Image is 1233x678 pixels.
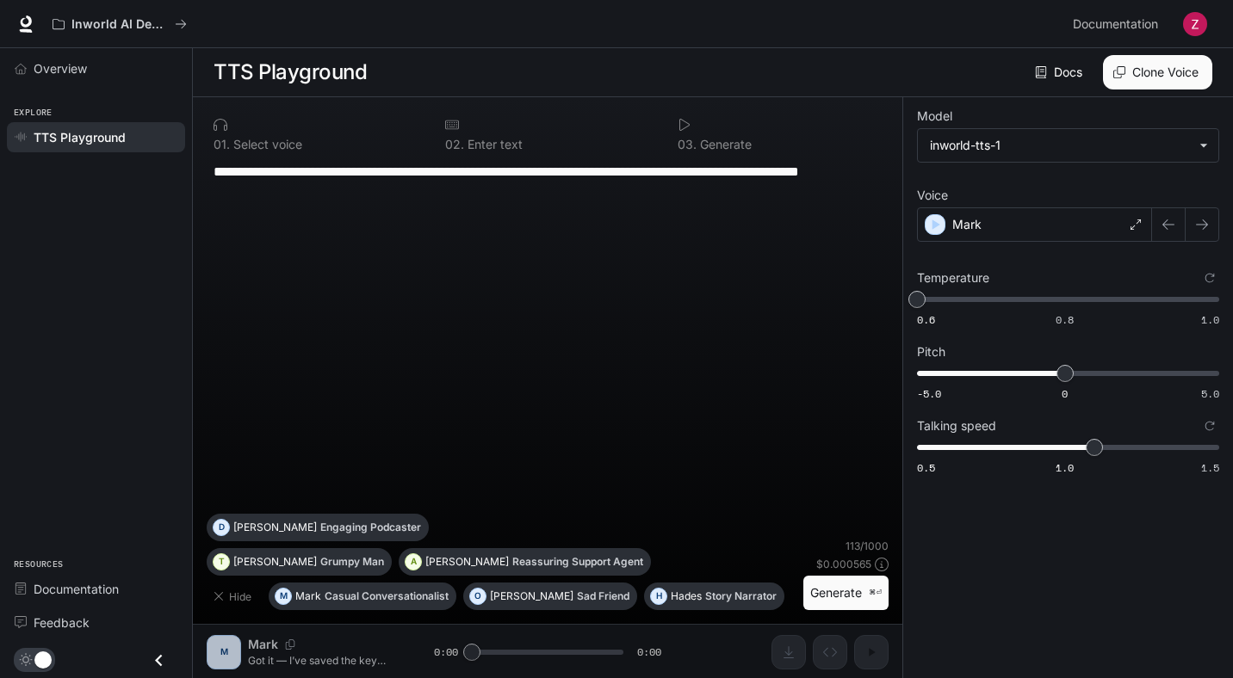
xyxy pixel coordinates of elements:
[463,582,637,610] button: O[PERSON_NAME]Sad Friend
[214,55,367,89] h1: TTS Playground
[1056,312,1074,327] span: 0.8
[139,643,178,678] button: Close drawer
[1073,14,1158,35] span: Documentation
[214,514,229,541] div: D
[917,189,948,201] p: Voice
[71,17,168,32] p: Inworld AI Demos
[269,582,456,610] button: MMarkCasual Conversationalist
[464,139,523,151] p: Enter text
[917,272,989,284] p: Temperature
[207,514,429,541] button: D[PERSON_NAME]Engaging Podcaster
[705,591,777,601] p: Story Narrator
[425,557,509,567] p: [PERSON_NAME]
[7,122,185,152] a: TTS Playground
[34,128,126,146] span: TTS Playground
[207,582,262,610] button: Hide
[917,386,941,401] span: -5.0
[34,613,90,632] span: Feedback
[207,548,392,576] button: T[PERSON_NAME]Grumpy Man
[678,139,697,151] p: 0 3 .
[917,420,996,432] p: Talking speed
[917,110,952,122] p: Model
[399,548,651,576] button: A[PERSON_NAME]Reassuring Support Agent
[1200,416,1219,435] button: Reset to default
[1183,12,1207,36] img: User avatar
[651,582,666,610] div: H
[276,582,291,610] div: M
[1200,268,1219,287] button: Reset to default
[214,139,230,151] p: 0 1 .
[1201,460,1219,475] span: 1.5
[325,591,449,601] p: Casual Conversationalist
[1032,55,1089,89] a: Docs
[671,591,702,601] p: Hades
[320,522,421,533] p: Engaging Podcaster
[233,557,317,567] p: [PERSON_NAME]
[577,591,629,601] p: Sad Friend
[214,548,229,576] div: T
[34,580,119,598] span: Documentation
[917,312,935,327] span: 0.6
[930,137,1191,154] div: inworld-tts-1
[1103,55,1212,89] button: Clone Voice
[320,557,384,567] p: Grumpy Man
[490,591,573,601] p: [PERSON_NAME]
[34,650,52,669] span: Dark mode toggle
[917,460,935,475] span: 0.5
[816,557,871,571] p: $ 0.000565
[7,574,185,604] a: Documentation
[1178,7,1212,41] button: User avatar
[869,588,882,598] p: ⌘⏎
[7,53,185,83] a: Overview
[952,216,982,233] p: Mark
[45,7,195,41] button: All workspaces
[1056,460,1074,475] span: 1.0
[1201,386,1219,401] span: 5.0
[803,576,889,611] button: Generate⌘⏎
[1066,7,1171,41] a: Documentation
[1201,312,1219,327] span: 1.0
[846,539,889,553] p: 113 / 1000
[406,548,421,576] div: A
[233,522,317,533] p: [PERSON_NAME]
[918,129,1218,162] div: inworld-tts-1
[230,139,302,151] p: Select voice
[470,582,486,610] div: O
[295,591,321,601] p: Mark
[644,582,784,610] button: HHadesStory Narrator
[445,139,464,151] p: 0 2 .
[7,607,185,638] a: Feedback
[917,346,945,358] p: Pitch
[1062,386,1068,401] span: 0
[512,557,643,567] p: Reassuring Support Agent
[34,59,87,77] span: Overview
[697,139,752,151] p: Generate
